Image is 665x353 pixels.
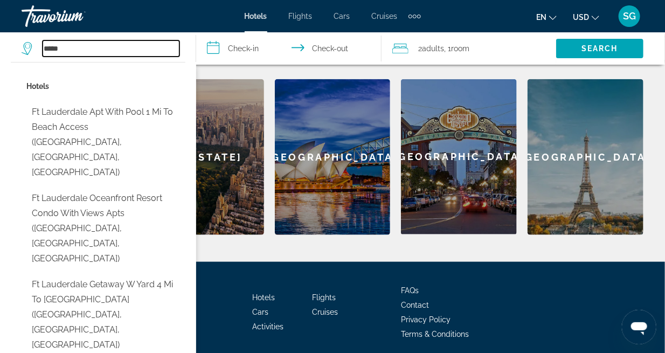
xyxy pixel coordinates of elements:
[573,9,599,25] button: Change currency
[401,301,429,309] a: Contact
[528,79,643,235] a: Paris[GEOGRAPHIC_DATA]
[275,79,391,235] div: [GEOGRAPHIC_DATA]
[148,79,264,235] a: New York[US_STATE]
[148,79,264,235] div: [US_STATE]
[253,293,275,302] a: Hotels
[451,44,469,53] span: Room
[275,79,391,235] a: Sydney[GEOGRAPHIC_DATA]
[22,2,129,30] a: Travorium
[401,286,419,295] a: FAQs
[528,79,643,235] div: [GEOGRAPHIC_DATA]
[444,41,469,56] span: , 1
[401,315,451,324] a: Privacy Policy
[43,40,179,57] input: Search hotel destination
[26,102,185,183] button: Select hotel: Ft Lauderdale Apt with Pool 1 Mi to Beach Access (Fort Lauderdale, FL, US)
[334,12,350,20] a: Cars
[556,39,643,58] button: Search
[26,79,185,94] p: Hotel options
[313,308,338,316] a: Cruises
[408,8,421,25] button: Extra navigation items
[289,12,313,20] a: Flights
[382,32,556,65] button: Travelers: 2 adults, 0 children
[536,9,557,25] button: Change language
[196,32,382,65] button: Select check in and out date
[622,310,656,344] iframe: Button to launch messaging window
[573,13,589,22] span: USD
[253,308,269,316] a: Cars
[372,12,398,20] a: Cruises
[623,11,636,22] span: SG
[313,293,336,302] a: Flights
[615,5,643,27] button: User Menu
[253,322,284,331] a: Activities
[245,12,267,20] a: Hotels
[422,44,444,53] span: Adults
[418,41,444,56] span: 2
[401,79,517,235] a: San Diego[GEOGRAPHIC_DATA]
[581,44,618,53] span: Search
[26,188,185,269] button: Select hotel: Ft Lauderdale Oceanfront Resort Condo with Views apts (Fort Lauderdale, FL, US)
[401,330,469,338] a: Terms & Conditions
[401,79,517,234] div: [GEOGRAPHIC_DATA]
[536,13,546,22] span: en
